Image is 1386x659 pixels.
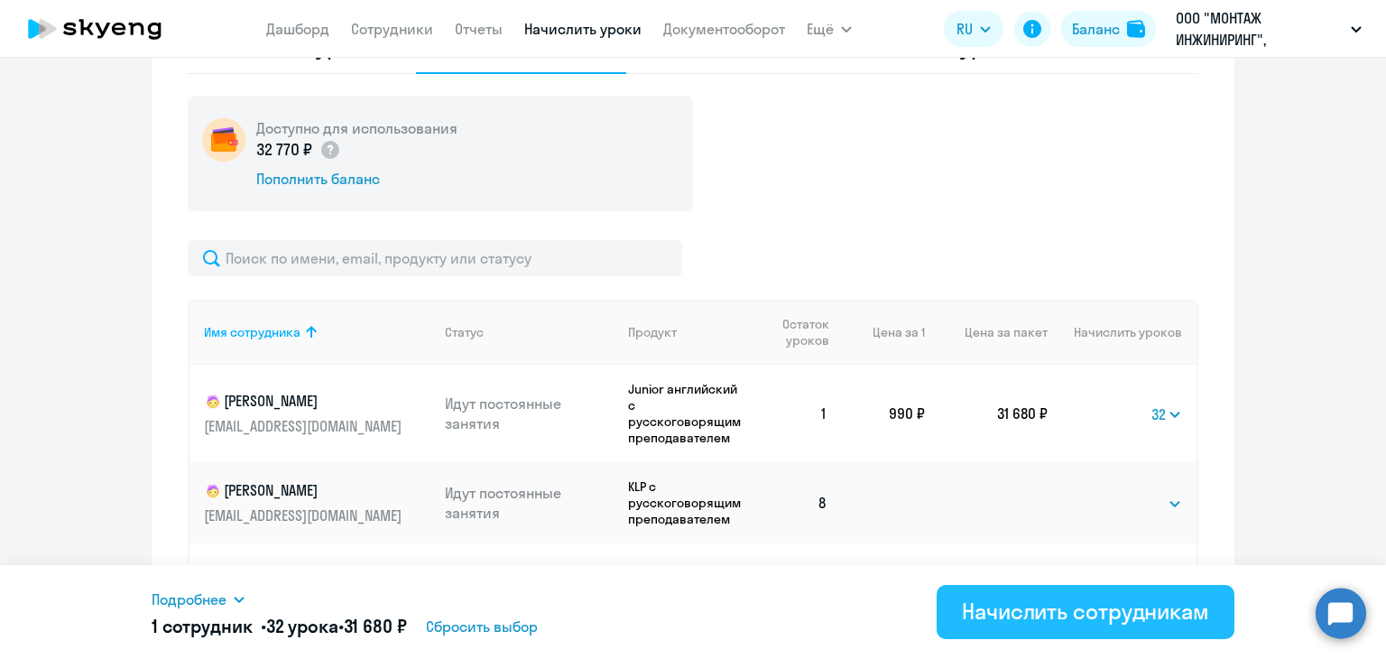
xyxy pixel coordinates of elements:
[842,300,925,365] th: Цена за 1
[807,11,852,47] button: Ещё
[204,416,406,436] p: [EMAIL_ADDRESS][DOMAIN_NAME]
[1176,7,1344,51] p: ООО "МОНТАЖ ИНЖИНИРИНГ", Предоплата
[445,324,484,340] div: Статус
[628,324,750,340] div: Продукт
[925,300,1048,365] th: Цена за пакет
[750,365,842,462] td: 1
[256,118,457,138] h5: Доступно для использования
[344,615,407,637] span: 31 680 ₽
[266,615,338,637] span: 32 урока
[807,18,834,40] span: Ещё
[426,616,538,637] span: Сбросить выбор
[1061,11,1156,47] button: Балансbalance
[956,18,973,40] span: RU
[663,20,785,38] a: Документооборот
[925,365,1048,462] td: 31 680 ₽
[351,20,433,38] a: Сотрудники
[628,381,750,446] p: Junior английский с русскоговорящим преподавателем
[204,393,222,411] img: child
[204,324,430,340] div: Имя сотрудника
[204,506,406,525] p: [EMAIL_ADDRESS][DOMAIN_NAME]
[204,482,222,500] img: child
[204,324,300,340] div: Имя сотрудника
[188,240,682,276] input: Поиск по имени, email, продукту или статусу
[445,483,614,523] p: Идут постоянные занятия
[1072,18,1120,40] div: Баланс
[445,324,614,340] div: Статус
[152,589,226,610] span: Подробнее
[204,391,406,413] p: [PERSON_NAME]
[1167,7,1371,51] button: ООО "МОНТАЖ ИНЖИНИРИНГ", Предоплата
[764,316,828,348] span: Остаток уроков
[256,138,341,162] p: 32 770 ₽
[962,597,1209,626] div: Начислить сотрудникам
[152,614,406,639] h5: 1 сотрудник • •
[202,118,245,162] img: wallet-circle.png
[628,478,750,527] p: KLP с русскоговорящим преподавателем
[750,462,842,543] td: 8
[524,20,642,38] a: Начислить уроки
[455,20,503,38] a: Отчеты
[628,324,677,340] div: Продукт
[1127,20,1145,38] img: balance
[944,11,1003,47] button: RU
[266,20,329,38] a: Дашборд
[256,169,457,189] div: Пополнить баланс
[204,480,430,525] a: child[PERSON_NAME][EMAIL_ADDRESS][DOMAIN_NAME]
[842,365,925,462] td: 990 ₽
[204,391,430,436] a: child[PERSON_NAME][EMAIL_ADDRESS][DOMAIN_NAME]
[1048,300,1197,365] th: Начислить уроков
[764,316,842,348] div: Остаток уроков
[445,394,614,433] p: Идут постоянные занятия
[204,480,406,502] p: [PERSON_NAME]
[937,585,1234,639] button: Начислить сотрудникам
